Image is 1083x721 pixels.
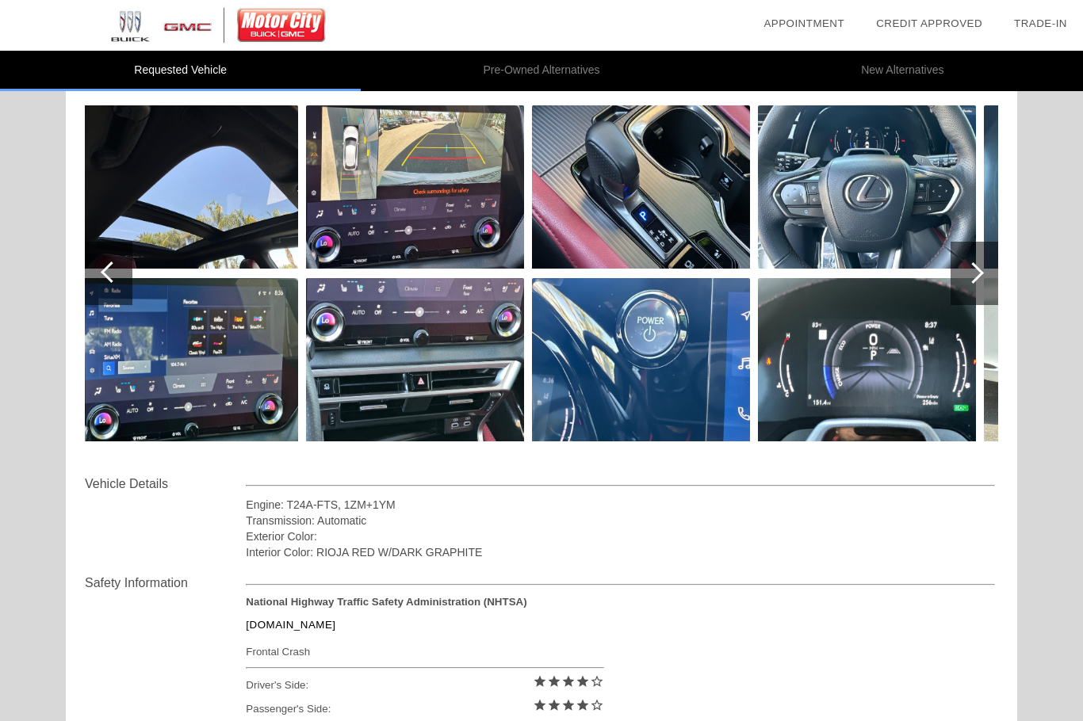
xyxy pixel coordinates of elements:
[246,642,603,662] div: Frontal Crash
[532,105,750,269] img: 7c2ed2cbe2030364168f6837a3f58abex.jpg
[547,698,561,712] i: star
[547,674,561,689] i: star
[246,697,603,721] div: Passenger's Side:
[576,698,590,712] i: star
[722,51,1083,91] li: New Alternatives
[246,513,995,528] div: Transmission: Automatic
[533,674,547,689] i: star
[533,698,547,712] i: star
[246,497,995,513] div: Engine: T24A-FTS, 1ZM+1YM
[246,619,335,631] a: [DOMAIN_NAME]
[306,278,524,441] img: 2e38a8c265314ea15da7de2c83178652x.jpg
[246,673,603,697] div: Driver's Side:
[590,674,604,689] i: star_border
[561,674,576,689] i: star
[246,596,526,608] strong: National Highway Traffic Safety Administration (NHTSA)
[561,698,576,712] i: star
[85,574,246,593] div: Safety Information
[85,475,246,494] div: Vehicle Details
[576,674,590,689] i: star
[80,105,298,269] img: b9dd7f5417e4c0c4beb9aff63aeab8f1x.jpg
[758,105,976,269] img: 9d7955d63a878383723b79eb92dd1924x.jpg
[758,278,976,441] img: aa80287ded51d00dec1ace3bf4fc3a80x.jpg
[306,105,524,269] img: da429b3349212dc04c2a8d836a4e64e5x.jpg
[763,17,844,29] a: Appointment
[361,51,721,91] li: Pre-Owned Alternatives
[80,278,298,441] img: f30eb3ae72daaf98ab9366605226631dx.jpg
[532,278,750,441] img: 2a99099af2316b19481e8f990161c65ax.jpg
[246,528,995,544] div: Exterior Color:
[246,544,995,560] div: Interior Color: RIOJA RED W/DARK GRAPHITE
[876,17,982,29] a: Credit Approved
[590,698,604,712] i: star_border
[1014,17,1067,29] a: Trade-In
